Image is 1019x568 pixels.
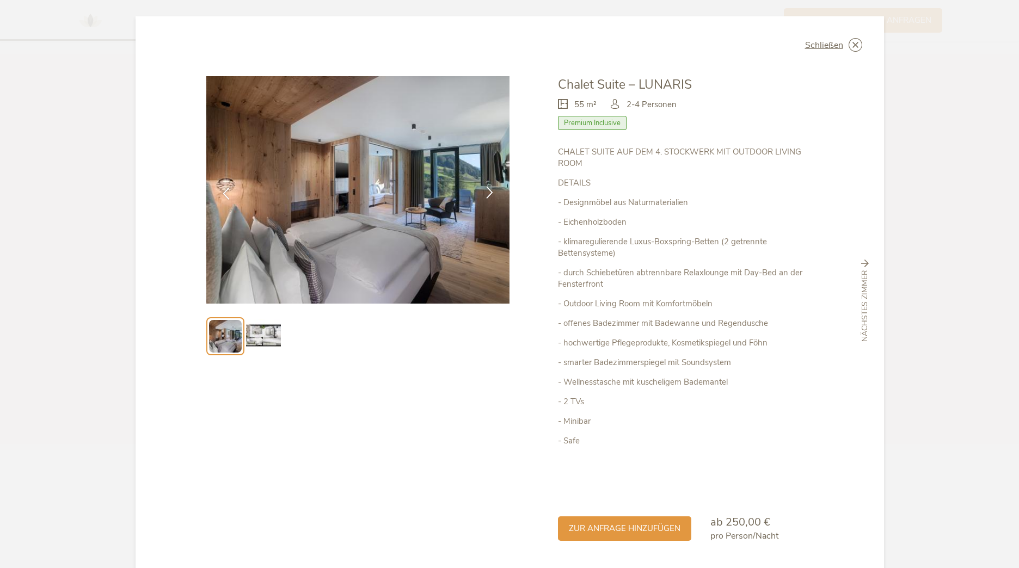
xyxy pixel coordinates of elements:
[558,217,813,228] p: - Eichenholzboden
[558,298,813,310] p: - Outdoor Living Room mit Komfortmöbeln
[558,267,813,290] p: - durch Schiebetüren abtrennbare Relaxlounge mit Day-Bed an der Fensterfront
[558,357,813,368] p: - smarter Badezimmerspiegel mit Soundsystem
[558,236,813,259] p: - klimaregulierende Luxus-Boxspring-Betten (2 getrennte Bettensysteme)
[558,76,692,93] span: Chalet Suite – LUNARIS
[246,319,281,354] img: Preview
[558,116,627,130] span: Premium Inclusive
[558,197,813,208] p: - Designmöbel aus Naturmaterialien
[558,376,813,388] p: - Wellnesstasche mit kuscheligem Bademantel
[558,146,813,169] p: CHALET SUITE AUF DEM 4. STOCKWERK MIT OUTDOOR LIVING ROOM
[574,99,597,110] span: 55 m²
[558,337,813,349] p: - hochwertige Pflegeprodukte, Kosmetikspiegel und Föhn
[627,99,677,110] span: 2-4 Personen
[860,270,870,342] span: nächstes Zimmer
[206,76,510,304] img: Chalet Suite – LUNARIS
[558,416,813,427] p: - Minibar
[558,318,813,329] p: - offenes Badezimmer mit Badewanne und Regendusche
[209,320,242,353] img: Preview
[558,435,813,447] p: - Safe
[558,177,813,189] p: DETAILS
[558,396,813,408] p: - 2 TVs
